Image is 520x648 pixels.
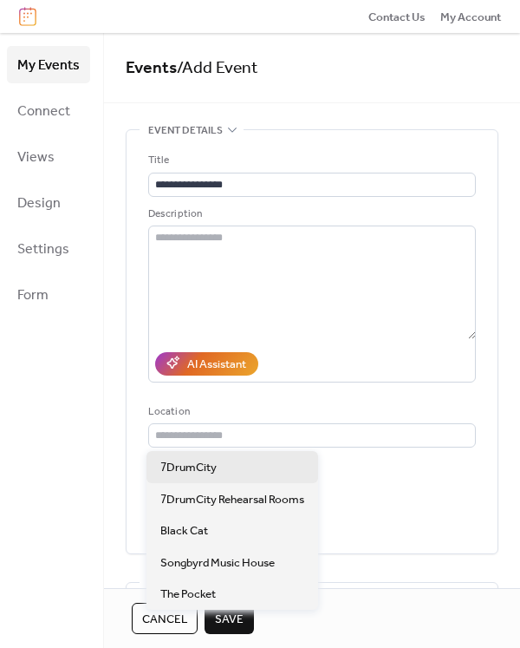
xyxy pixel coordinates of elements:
[7,46,90,83] a: My Events
[215,611,244,628] span: Save
[148,122,223,140] span: Event details
[368,8,426,25] a: Contact Us
[17,52,80,79] span: My Events
[17,190,61,217] span: Design
[205,603,254,634] button: Save
[17,236,69,263] span: Settings
[126,52,177,84] a: Events
[440,8,501,25] a: My Account
[7,184,90,221] a: Design
[155,352,258,375] button: AI Assistant
[7,92,90,129] a: Connect
[177,52,258,84] span: / Add Event
[148,152,472,169] div: Title
[7,276,90,313] a: Form
[19,7,36,26] img: logo
[17,98,70,125] span: Connect
[160,459,217,476] span: 7DrumCity
[160,554,275,572] span: Songbyrd Music House
[187,356,246,373] div: AI Assistant
[160,586,216,603] span: The Pocket
[17,144,55,171] span: Views
[142,611,187,628] span: Cancel
[148,206,472,223] div: Description
[440,9,501,26] span: My Account
[160,491,304,508] span: 7DrumCity Rehearsal Rooms
[132,603,198,634] button: Cancel
[7,230,90,267] a: Settings
[17,282,49,309] span: Form
[160,522,208,540] span: Black Cat
[368,9,426,26] span: Contact Us
[7,138,90,175] a: Views
[148,403,472,421] div: Location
